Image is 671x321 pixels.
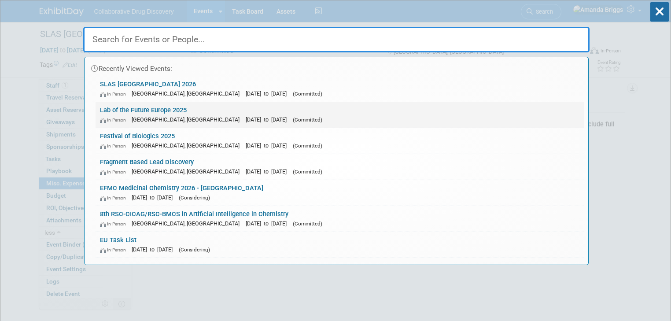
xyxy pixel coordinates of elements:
a: Lab of the Future Europe 2025 In-Person [GEOGRAPHIC_DATA], [GEOGRAPHIC_DATA] [DATE] to [DATE] (Co... [96,102,584,128]
span: [DATE] to [DATE] [246,220,291,227]
a: EFMC Medicinal Chemistry 2026 - [GEOGRAPHIC_DATA] In-Person [DATE] to [DATE] (Considering) [96,180,584,206]
div: Recently Viewed Events: [89,57,584,76]
span: [DATE] to [DATE] [246,168,291,175]
span: [GEOGRAPHIC_DATA], [GEOGRAPHIC_DATA] [132,168,244,175]
span: (Committed) [293,117,322,123]
a: Festival of Biologics 2025 In-Person [GEOGRAPHIC_DATA], [GEOGRAPHIC_DATA] [DATE] to [DATE] (Commi... [96,128,584,154]
span: [GEOGRAPHIC_DATA], [GEOGRAPHIC_DATA] [132,220,244,227]
span: In-Person [100,195,130,201]
span: (Committed) [293,91,322,97]
input: Search for Events or People... [83,27,590,52]
span: [GEOGRAPHIC_DATA], [GEOGRAPHIC_DATA] [132,116,244,123]
span: (Committed) [293,143,322,149]
a: EU Task List In-Person [DATE] to [DATE] (Considering) [96,232,584,258]
a: SLAS [GEOGRAPHIC_DATA] 2026 In-Person [GEOGRAPHIC_DATA], [GEOGRAPHIC_DATA] [DATE] to [DATE] (Comm... [96,76,584,102]
span: [GEOGRAPHIC_DATA], [GEOGRAPHIC_DATA] [132,142,244,149]
span: (Considering) [179,195,210,201]
span: In-Person [100,117,130,123]
a: 8th RSC-CICAG/RSC-BMCS in Artificial Intelligence in Chemistry In-Person [GEOGRAPHIC_DATA], [GEOG... [96,206,584,232]
span: [DATE] to [DATE] [246,142,291,149]
span: [DATE] to [DATE] [132,194,177,201]
span: [GEOGRAPHIC_DATA], [GEOGRAPHIC_DATA] [132,90,244,97]
span: In-Person [100,169,130,175]
span: In-Person [100,143,130,149]
span: (Committed) [293,169,322,175]
span: In-Person [100,247,130,253]
span: [DATE] to [DATE] [246,90,291,97]
span: (Committed) [293,221,322,227]
span: (Considering) [179,247,210,253]
span: In-Person [100,221,130,227]
span: [DATE] to [DATE] [246,116,291,123]
a: Fragment Based Lead Discovery In-Person [GEOGRAPHIC_DATA], [GEOGRAPHIC_DATA] [DATE] to [DATE] (Co... [96,154,584,180]
span: In-Person [100,91,130,97]
span: [DATE] to [DATE] [132,246,177,253]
